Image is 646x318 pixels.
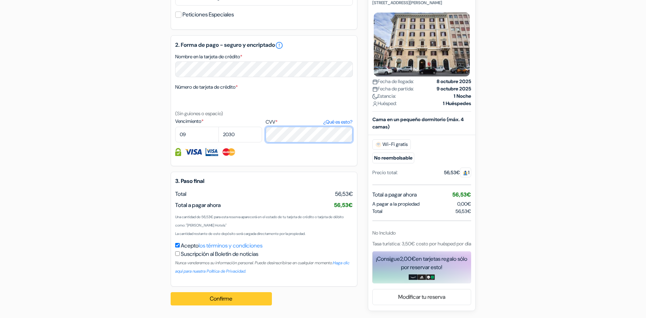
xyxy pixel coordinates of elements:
label: Vencimiento [175,118,262,125]
h5: 2. Forma de pago - seguro y encriptado [175,41,353,50]
span: Estancia: [372,93,396,100]
label: Suscripción al Boletín de noticias [181,250,258,258]
div: No Incluido [372,229,471,237]
label: Peticiones Especiales [183,10,234,20]
span: Total [175,190,186,198]
img: adidas-card.png [417,274,426,280]
strong: 9 octubre 2025 [437,85,471,93]
span: Huésped: [372,100,397,107]
label: Número de tarjeta de crédito [175,83,238,91]
span: Fecha de partida: [372,85,414,93]
label: CVV [266,118,352,126]
span: 56,53€ [335,190,353,198]
label: Nombre en la tarjeta de crédito [175,53,242,60]
img: Información de la Tarjeta de crédito totalmente protegida y encriptada [175,148,181,156]
small: La cantidad restante de este depósito será cargada directamente por la propiedad. [175,231,305,236]
small: No reembolsable [372,153,414,163]
span: Total [372,208,383,215]
span: A pagar a la propiedad [372,200,419,208]
img: free_wifi.svg [376,142,381,147]
span: 56,53€ [452,191,471,198]
strong: 1 Huéspedes [443,100,471,107]
strong: 8 octubre 2025 [437,78,471,85]
a: ¿Qué es esto? [323,118,352,126]
span: 2,00€ [400,255,416,262]
small: (Sin guiones o espacio) [175,110,223,117]
span: Fecha de llegada: [372,78,414,85]
span: 0,00€ [457,201,471,207]
h5: 3. Paso final [175,178,353,184]
img: moon.svg [372,94,378,99]
a: los términos y condiciones [199,242,262,249]
img: guest.svg [463,170,468,176]
div: 56,53€ [444,169,471,176]
div: ¡Consigue en tarjetas regalo sólo por reservar esto! [372,255,471,272]
strong: 1 Noche [454,93,471,100]
img: Visa [185,148,202,156]
small: Una cantidad de 56,53€ para esta reserva aparecerá en el estado de tu tarjeta de crédito o tarjet... [175,215,344,228]
img: calendar.svg [372,87,378,92]
b: Cama en un pequeño dormitorio (máx. 4 camas) [372,116,464,130]
span: Total a pagar ahora [372,191,417,199]
span: 56,53€ [334,201,353,209]
button: Confirme [171,292,272,305]
img: Master Card [222,148,236,156]
small: Nunca venderemos su información personal. Puede desinscribirse en cualquier momento. [175,260,349,274]
div: Precio total: [372,169,398,176]
label: Acepto [181,242,262,250]
img: Visa Electron [206,148,218,156]
span: 1 [460,168,471,177]
img: calendar.svg [372,79,378,84]
a: error_outline [275,41,283,50]
span: Total a pagar ahora [175,201,221,209]
a: Modificar tu reserva [373,290,471,304]
span: 56,53€ [455,208,471,215]
a: Haga clic aquí para nuestra Política de Privacidad. [175,260,349,274]
img: uber-uber-eats-card.png [426,274,435,280]
span: Tasa turística: 3,50€ costo por huésped por día [372,241,471,247]
span: Wi-Fi gratis [372,139,411,150]
img: amazon-card-no-text.png [409,274,417,280]
img: user_icon.svg [372,101,378,106]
